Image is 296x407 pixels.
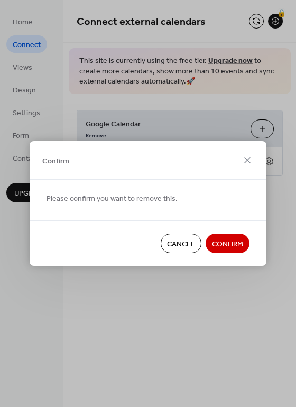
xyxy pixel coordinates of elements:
span: Confirm [42,155,69,166]
span: Cancel [167,239,195,250]
button: Cancel [161,234,201,253]
button: Confirm [206,234,249,253]
span: Please confirm you want to remove this. [47,193,178,205]
span: Confirm [212,239,243,250]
